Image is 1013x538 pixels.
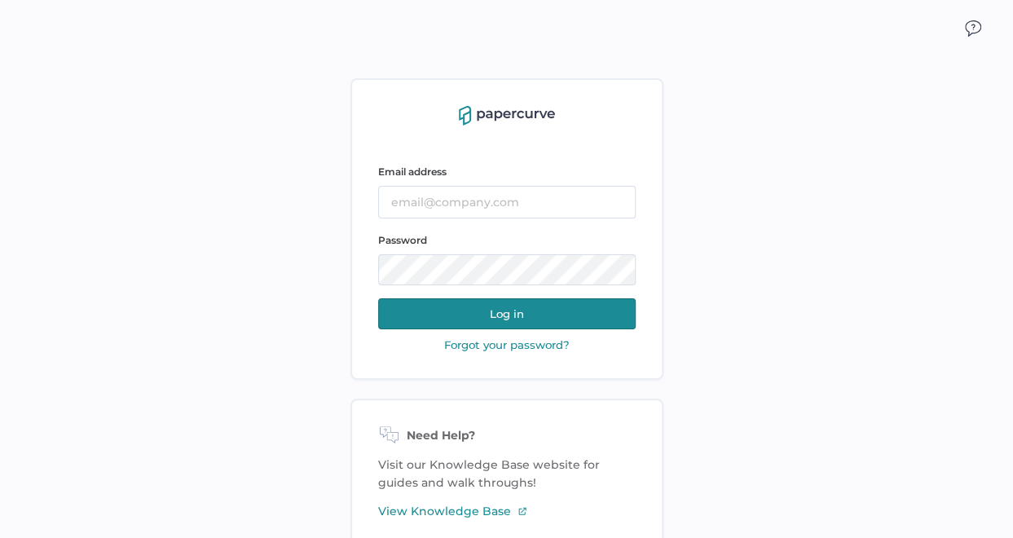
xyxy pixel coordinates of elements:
span: View Knowledge Base [378,502,511,520]
img: icon_chat.2bd11823.svg [965,20,981,37]
input: email@company.com [378,186,636,218]
button: Log in [378,298,636,329]
span: Email address [378,165,447,178]
img: need-help-icon.d526b9f7.svg [378,426,400,446]
img: papercurve-logo-colour.7244d18c.svg [459,106,555,126]
span: Password [378,234,427,246]
div: Need Help? [378,426,636,446]
button: Forgot your password? [439,337,575,352]
img: external-link-icon-3.58f4c051.svg [518,506,527,516]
